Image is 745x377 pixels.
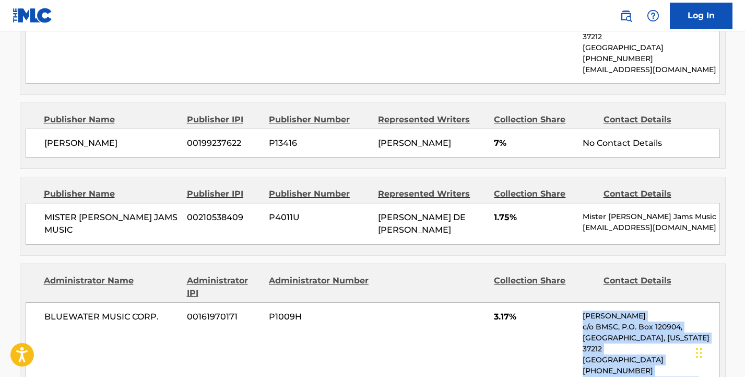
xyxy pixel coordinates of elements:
[269,311,370,323] span: P1009H
[604,275,705,300] div: Contact Details
[670,3,732,29] a: Log In
[494,211,575,224] span: 1.75%
[494,311,575,323] span: 3.17%
[13,8,53,23] img: MLC Logo
[604,188,705,200] div: Contact Details
[693,327,745,377] iframe: Chat Widget
[269,188,370,200] div: Publisher Number
[44,188,179,200] div: Publisher Name
[494,275,595,300] div: Collection Share
[696,337,702,369] div: Drag
[583,222,719,233] p: [EMAIL_ADDRESS][DOMAIN_NAME]
[494,137,575,150] span: 7%
[583,20,719,42] p: [GEOGRAPHIC_DATA], [US_STATE] 37212
[616,5,636,26] a: Public Search
[494,188,595,200] div: Collection Share
[269,275,370,300] div: Administrator Number
[583,64,719,75] p: [EMAIL_ADDRESS][DOMAIN_NAME]
[583,53,719,64] p: [PHONE_NUMBER]
[269,211,370,224] span: P4011U
[378,188,486,200] div: Represented Writers
[187,311,261,323] span: 00161970171
[44,211,180,236] span: MISTER [PERSON_NAME] JAMS MUSIC
[44,275,179,300] div: Administrator Name
[187,211,261,224] span: 00210538409
[44,137,180,150] span: [PERSON_NAME]
[378,212,466,235] span: [PERSON_NAME] DE [PERSON_NAME]
[378,138,451,148] span: [PERSON_NAME]
[620,9,632,22] img: search
[583,355,719,365] p: [GEOGRAPHIC_DATA]
[583,137,719,150] div: No Contact Details
[187,188,261,200] div: Publisher IPI
[583,311,719,322] p: [PERSON_NAME]
[187,275,261,300] div: Administrator IPI
[583,322,719,333] p: c/o BMSC, P.O. Box 120904,
[494,113,595,126] div: Collection Share
[378,113,486,126] div: Represented Writers
[187,137,261,150] span: 00199237622
[187,113,261,126] div: Publisher IPI
[604,113,705,126] div: Contact Details
[269,113,370,126] div: Publisher Number
[44,311,180,323] span: BLUEWATER MUSIC CORP.
[269,137,370,150] span: P13416
[643,5,664,26] div: Help
[647,9,659,22] img: help
[44,113,179,126] div: Publisher Name
[583,333,719,355] p: [GEOGRAPHIC_DATA], [US_STATE] 37212
[583,365,719,376] p: [PHONE_NUMBER]
[583,42,719,53] p: [GEOGRAPHIC_DATA]
[583,211,719,222] p: Mister [PERSON_NAME] Jams Music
